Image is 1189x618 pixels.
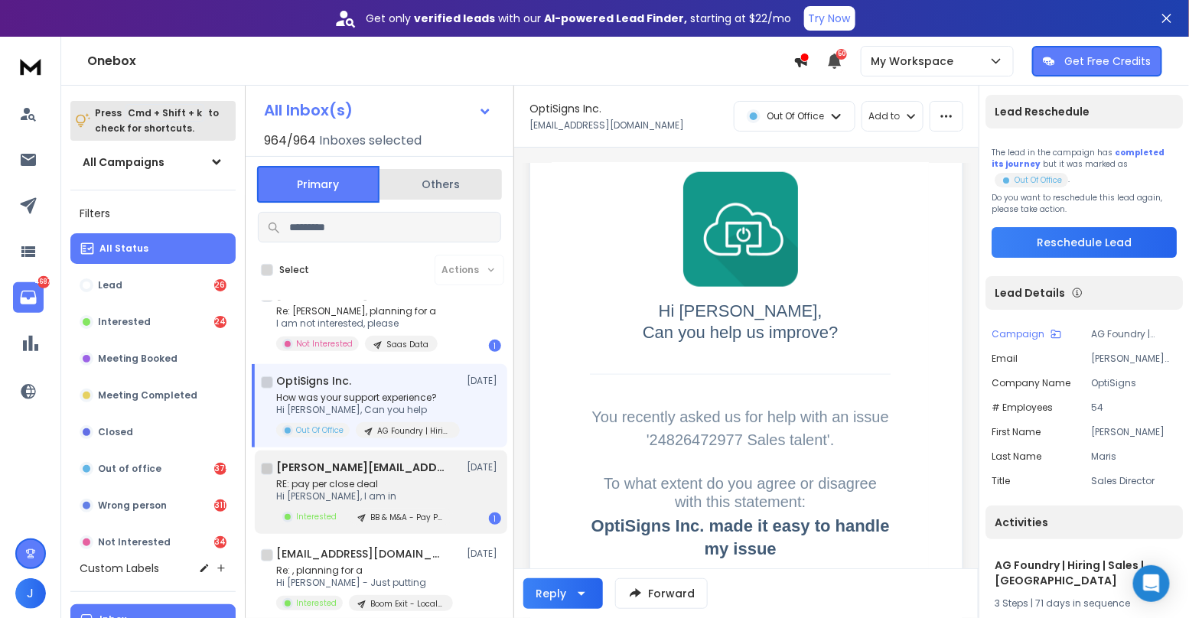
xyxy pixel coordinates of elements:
p: Lead Reschedule [995,104,1090,119]
p: Meeting Booked [98,353,178,365]
p: Interested [296,511,337,522]
p: [DATE] [467,548,501,560]
div: To what extent do you agree or disagree with this statement: [590,474,891,511]
p: [PERSON_NAME] [1091,426,1177,438]
p: Company Name [992,377,1070,389]
p: [EMAIL_ADDRESS][DOMAIN_NAME] [529,119,684,132]
button: Reschedule Lead [992,227,1177,258]
div: 311 [214,499,226,512]
div: 1 [489,340,501,352]
p: AG Foundry | Hiring | Sales | [GEOGRAPHIC_DATA] [377,425,451,437]
button: Get Free Credits [1032,46,1162,76]
p: [PERSON_NAME][EMAIL_ADDRESS][PERSON_NAME][DOMAIN_NAME] [1091,353,1177,365]
p: First Name [992,426,1041,438]
p: Hi [PERSON_NAME], I am in [276,490,453,503]
p: Lead Details [995,285,1065,301]
p: Out Of Office [296,424,344,436]
span: 71 days in sequence [1035,597,1130,610]
p: Lead [98,279,122,291]
div: 1 [489,512,501,525]
p: Out of office [98,463,161,475]
p: Add to [868,110,900,122]
h1: All Campaigns [83,154,165,170]
div: OptiSigns Inc. made it easy to handle my issue [590,515,891,561]
p: Last Name [992,450,1041,463]
p: Title [992,475,1010,487]
p: How was your support experience? [276,392,460,404]
label: Select [279,264,309,276]
span: 3 Steps [995,597,1028,610]
button: Others [380,168,502,201]
button: Out of office375 [70,454,236,484]
p: AG Foundry | Hiring | Sales | [GEOGRAPHIC_DATA] [1091,328,1177,340]
p: Out Of Office [1015,174,1062,186]
p: 4687 [37,276,50,288]
button: All Inbox(s) [252,95,504,125]
p: Press to check for shortcuts. [95,106,219,136]
img: logo [15,52,46,80]
p: # Employees [992,402,1053,414]
div: Open Intercom Messenger [1133,565,1170,602]
p: Get only with our starting at $22/mo [366,11,792,26]
p: [DATE] [467,461,501,473]
button: All Status [70,233,236,264]
strong: verified leads [415,11,496,26]
p: Hi [PERSON_NAME] - Just putting [276,577,453,589]
div: 249 [214,316,226,328]
h1: Onebox [87,52,793,70]
button: Reply [523,578,603,609]
p: Interested [296,597,337,609]
button: Interested249 [70,307,236,337]
span: 50 [836,49,847,60]
p: Not Interested [296,338,353,350]
p: [DATE] [467,375,501,387]
span: completed its journey [992,147,1165,170]
div: | [995,597,1174,610]
p: Campaign [992,328,1044,340]
h1: All Inbox(s) [264,102,353,118]
button: Primary [257,166,380,203]
button: J [15,578,46,609]
p: BB & M&A - Pay Per Meeting [370,512,444,523]
strong: AI-powered Lead Finder, [545,11,688,26]
p: 54 [1091,402,1177,414]
p: Out Of Office [767,110,824,122]
button: Lead261 [70,270,236,301]
div: 261 [214,279,226,291]
p: Re: [PERSON_NAME], planning for a [276,305,438,317]
button: Try Now [804,6,855,31]
p: RE: pay per close deal [276,478,453,490]
button: Meeting Booked [70,343,236,374]
p: Re: , planning for a [276,564,453,577]
a: 4687 [13,282,44,313]
h1: [EMAIL_ADDRESS][DOMAIN_NAME] [276,546,445,561]
button: Closed [70,417,236,447]
div: Reply [536,586,566,601]
p: Not Interested [98,536,171,548]
p: Email [992,353,1018,365]
p: Maris [1091,450,1177,463]
h1: AG Foundry | Hiring | Sales | [GEOGRAPHIC_DATA] [995,558,1174,588]
p: Interested [98,316,151,328]
div: The lead in the campaign has but it was marked as . [992,147,1177,186]
p: Wrong person [98,499,167,512]
button: Campaign [992,328,1061,340]
p: Meeting Completed [98,389,197,402]
img: Brand image. [683,172,798,287]
div: 375 [214,463,226,475]
div: Hi [PERSON_NAME], Can you help us improve? [590,301,891,343]
h3: Inboxes selected [319,132,422,150]
button: All Campaigns [70,147,236,177]
p: Try Now [809,11,851,26]
h1: [PERSON_NAME][EMAIL_ADDRESS][DOMAIN_NAME] [276,460,445,475]
span: Cmd + Shift + k [125,104,204,122]
button: Meeting Completed [70,380,236,411]
button: Forward [615,578,708,609]
p: My Workspace [871,54,959,69]
button: Not Interested3491 [70,527,236,558]
p: Saas Data [386,339,428,350]
h1: OptiSigns Inc. [529,101,601,116]
div: 3491 [214,536,226,548]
